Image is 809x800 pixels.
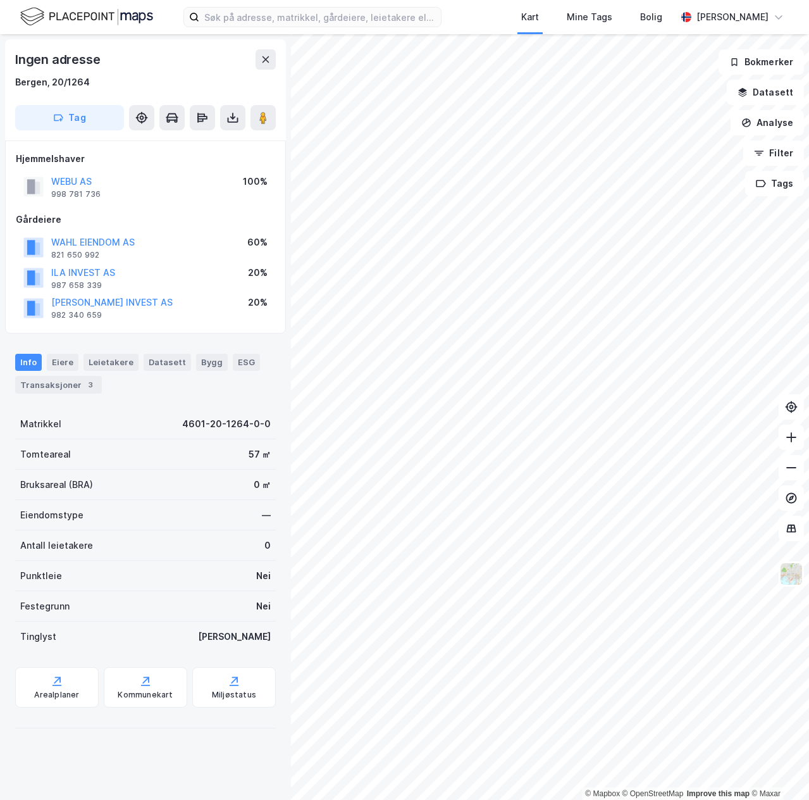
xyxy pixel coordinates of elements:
[687,789,750,798] a: Improve this map
[144,354,191,370] div: Datasett
[585,789,620,798] a: Mapbox
[20,568,62,584] div: Punktleie
[256,599,271,614] div: Nei
[51,189,101,199] div: 998 781 736
[20,508,83,523] div: Eiendomstype
[20,416,61,432] div: Matrikkel
[727,80,804,105] button: Datasett
[16,212,275,227] div: Gårdeiere
[47,354,78,370] div: Eiere
[622,789,684,798] a: OpenStreetMap
[20,629,56,644] div: Tinglyst
[746,739,809,800] div: Kontrollprogram for chat
[20,6,153,28] img: logo.f888ab2527a4732fd821a326f86c7f29.svg
[15,376,102,394] div: Transaksjoner
[196,354,228,370] div: Bygg
[182,416,271,432] div: 4601-20-1264-0-0
[15,354,42,370] div: Info
[198,629,271,644] div: [PERSON_NAME]
[83,354,139,370] div: Leietakere
[248,295,268,310] div: 20%
[20,538,93,553] div: Antall leietakere
[640,9,662,25] div: Bolig
[84,378,97,391] div: 3
[51,280,102,291] div: 987 658 339
[745,171,804,196] button: Tags
[20,599,70,614] div: Festegrunn
[51,250,99,260] div: 821 650 992
[118,690,173,700] div: Kommunekart
[731,110,804,135] button: Analyse
[696,9,769,25] div: [PERSON_NAME]
[233,354,260,370] div: ESG
[199,8,441,27] input: Søk på adresse, matrikkel, gårdeiere, leietakere eller personer
[15,49,102,70] div: Ingen adresse
[254,477,271,492] div: 0 ㎡
[20,447,71,462] div: Tomteareal
[264,538,271,553] div: 0
[16,151,275,166] div: Hjemmelshaver
[248,265,268,280] div: 20%
[746,739,809,800] iframe: Chat Widget
[51,310,102,320] div: 982 340 659
[256,568,271,584] div: Nei
[20,477,93,492] div: Bruksareal (BRA)
[567,9,612,25] div: Mine Tags
[243,174,268,189] div: 100%
[212,690,256,700] div: Miljøstatus
[521,9,539,25] div: Kart
[719,49,804,75] button: Bokmerker
[34,690,79,700] div: Arealplaner
[15,105,124,130] button: Tag
[249,447,271,462] div: 57 ㎡
[779,562,803,586] img: Z
[262,508,271,523] div: —
[15,75,90,90] div: Bergen, 20/1264
[743,141,804,166] button: Filter
[247,235,268,250] div: 60%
